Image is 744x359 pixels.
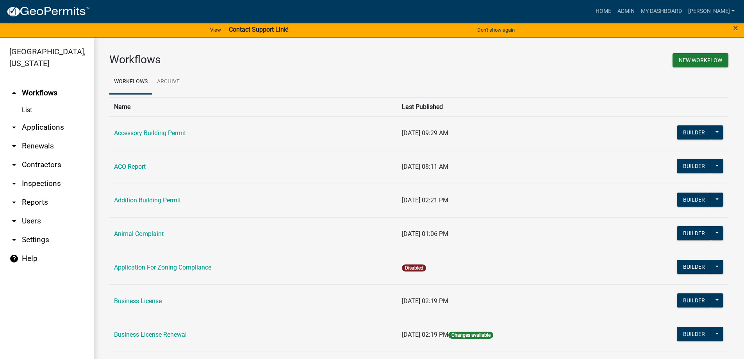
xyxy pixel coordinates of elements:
[677,226,711,240] button: Builder
[677,327,711,341] button: Builder
[638,4,685,19] a: My Dashboard
[152,70,184,95] a: Archive
[109,70,152,95] a: Workflows
[402,331,448,338] span: [DATE] 02:19 PM
[9,88,19,98] i: arrow_drop_up
[592,4,614,19] a: Home
[685,4,738,19] a: [PERSON_NAME]
[677,293,711,307] button: Builder
[114,196,181,204] a: Addition Building Permit
[114,264,211,271] a: Application For Zoning Compliance
[9,254,19,263] i: help
[229,26,289,33] strong: Contact Support Link!
[109,97,397,116] th: Name
[733,23,738,33] button: Close
[402,163,448,170] span: [DATE] 08:11 AM
[402,264,426,271] span: Disabled
[9,235,19,245] i: arrow_drop_down
[402,230,448,238] span: [DATE] 01:06 PM
[402,196,448,204] span: [DATE] 02:21 PM
[109,53,413,66] h3: Workflows
[114,331,187,338] a: Business License Renewal
[207,23,224,36] a: View
[673,53,728,67] button: New Workflow
[677,125,711,139] button: Builder
[397,97,609,116] th: Last Published
[677,260,711,274] button: Builder
[9,160,19,170] i: arrow_drop_down
[448,332,493,339] span: Changes available
[474,23,518,36] button: Don't show again
[114,163,146,170] a: ACO Report
[9,123,19,132] i: arrow_drop_down
[114,129,186,137] a: Accessory Building Permit
[402,129,448,137] span: [DATE] 09:29 AM
[114,297,162,305] a: Business License
[402,297,448,305] span: [DATE] 02:19 PM
[733,23,738,34] span: ×
[677,159,711,173] button: Builder
[9,198,19,207] i: arrow_drop_down
[9,179,19,188] i: arrow_drop_down
[114,230,164,238] a: Animal Complaint
[9,216,19,226] i: arrow_drop_down
[677,193,711,207] button: Builder
[9,141,19,151] i: arrow_drop_down
[614,4,638,19] a: Admin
